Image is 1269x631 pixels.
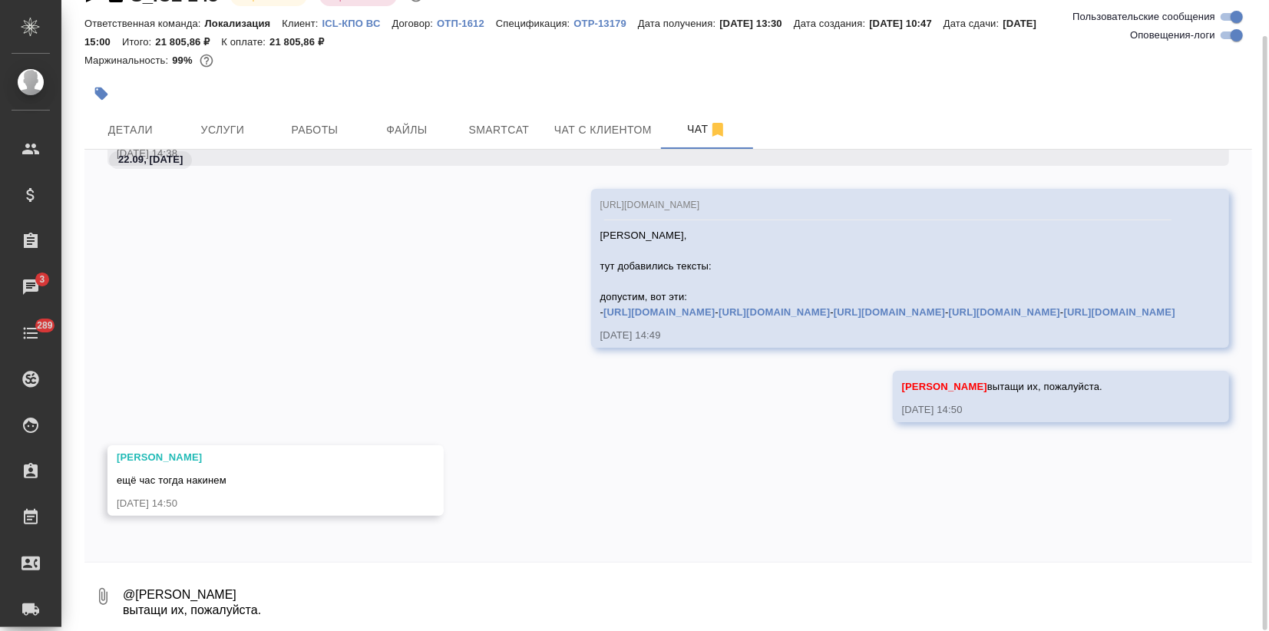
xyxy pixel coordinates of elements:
[197,51,216,71] button: 238.00 RUB;
[834,306,945,318] a: [URL][DOMAIN_NAME]
[122,36,155,48] p: Итого:
[322,18,392,29] p: ICL-КПО ВС
[221,36,269,48] p: К оплате:
[600,200,700,210] span: [URL][DOMAIN_NAME]
[600,328,1175,343] div: [DATE] 14:49
[172,55,196,66] p: 99%
[278,121,352,140] span: Работы
[496,18,573,29] p: Спецификация:
[554,121,652,140] span: Чат с клиентом
[573,18,637,29] p: OTP-13179
[902,402,1175,418] div: [DATE] 14:50
[437,18,496,29] p: ОТП-1612
[269,36,335,48] p: 21 805,86 ₽
[118,152,183,167] p: 22.09, [DATE]
[600,230,1175,318] span: [PERSON_NAME], тут добавились тексты: допустим, вот эти: - - - - -
[719,18,794,29] p: [DATE] 13:30
[603,306,715,318] a: [URL][DOMAIN_NAME]
[573,16,637,29] a: OTP-13179
[4,314,58,352] a: 289
[869,18,943,29] p: [DATE] 10:47
[1064,306,1175,318] a: [URL][DOMAIN_NAME]
[943,18,1003,29] p: Дата сдачи:
[84,55,172,66] p: Маржинальность:
[186,121,259,140] span: Услуги
[638,18,719,29] p: Дата получения:
[902,381,987,392] span: [PERSON_NAME]
[155,36,221,48] p: 21 805,86 ₽
[462,121,536,140] span: Smartcat
[437,16,496,29] a: ОТП-1612
[117,474,226,486] span: ещё час тогда накинем
[1130,28,1215,43] span: Оповещения-логи
[1072,9,1215,25] span: Пользовательские сообщения
[794,18,869,29] p: Дата создания:
[719,306,830,318] a: [URL][DOMAIN_NAME]
[117,496,390,511] div: [DATE] 14:50
[282,18,322,29] p: Клиент:
[117,450,390,465] div: [PERSON_NAME]
[949,306,1060,318] a: [URL][DOMAIN_NAME]
[30,272,54,287] span: 3
[392,18,438,29] p: Договор:
[370,121,444,140] span: Файлы
[28,318,62,333] span: 289
[84,18,205,29] p: Ответственная команда:
[94,121,167,140] span: Детали
[4,268,58,306] a: 3
[902,381,1102,392] span: вытащи их, пожалуйста.
[322,16,392,29] a: ICL-КПО ВС
[84,77,118,111] button: Добавить тэг
[205,18,283,29] p: Локализация
[670,120,744,139] span: Чат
